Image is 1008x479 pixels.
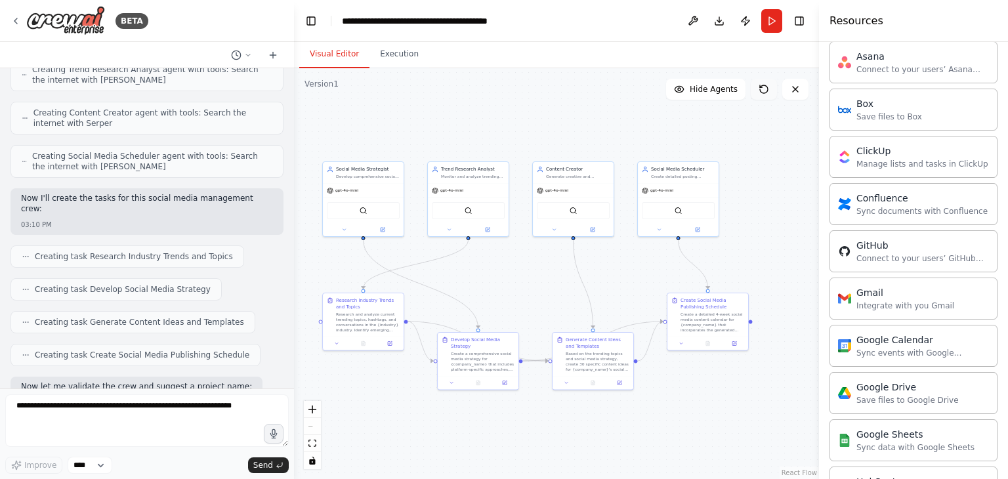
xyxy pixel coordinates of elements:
button: Hide Agents [666,79,745,100]
img: Asana [838,56,851,69]
img: Google Calendar [838,339,851,352]
button: Open in side panel [364,226,402,234]
button: Open in side panel [608,379,631,386]
div: Research Industry Trends and Topics [336,297,400,310]
span: Creating Content Creator agent with tools: Search the internet with Serper [33,108,272,129]
div: Gmail [856,286,954,299]
div: Box [856,97,922,110]
div: Sync data with Google Sheets [856,442,975,453]
button: No output available [349,339,377,347]
button: zoom in [304,401,321,418]
g: Edge from 144cb097-da24-4923-9da7-d397eec34774 to 446bcb51-eb9b-4c4f-9c11-ce2665305cb6 [675,239,711,289]
a: React Flow attribution [782,469,817,476]
nav: breadcrumb [342,14,490,28]
div: Social Media Scheduler [651,166,715,173]
div: Asana [856,50,989,63]
div: Content Creator [546,166,610,173]
div: Content CreatorGenerate creative and engaging social media content ideas, captions, and post form... [532,161,614,237]
div: Google Drive [856,381,959,394]
div: Social Media Strategist [336,166,400,173]
img: Gmail [838,292,851,305]
span: gpt-4o-mini [650,188,673,193]
button: Improve [5,457,62,474]
div: Sync events with Google Calendar [856,348,989,358]
div: React Flow controls [304,401,321,469]
div: Connect to your users’ GitHub accounts [856,253,989,264]
div: Trend Research AnalystMonitor and analyze trending topics, hashtags, and conversations in the {in... [427,161,509,237]
div: Save files to Box [856,112,922,122]
g: Edge from 05fe88be-cc39-41a3-927f-8a747e22aac7 to 446bcb51-eb9b-4c4f-9c11-ce2665305cb6 [638,318,663,364]
div: Save files to Google Drive [856,395,959,406]
button: Switch to previous chat [226,47,257,63]
img: SerperDevTool [465,207,472,215]
div: Generate Content Ideas and TemplatesBased on the trending topics and social media strategy, creat... [552,332,634,390]
div: Trend Research Analyst [441,166,505,173]
img: SerperDevTool [360,207,367,215]
img: Google Sheets [838,434,851,447]
img: Confluence [838,198,851,211]
div: Google Calendar [856,333,989,346]
p: Now let me validate the crew and suggest a project name: [21,382,252,392]
span: Creating task Research Industry Trends and Topics [35,251,233,262]
div: Connect to your users’ Asana accounts [856,64,989,75]
div: Develop Social Media Strategy [451,337,514,350]
div: Research and analyze current trending topics, hashtags, and conversations in the {industry} indus... [336,312,400,333]
g: Edge from 4ee12033-b70c-4016-8440-d961ef93668e to 32930daf-77a5-47df-860a-4142500d014f [408,318,434,364]
button: Hide left sidebar [302,12,320,30]
div: Social Media SchedulerCreate detailed posting schedules and content calendars for {company_name} ... [637,161,719,237]
g: Edge from cc9cb3f1-99a7-4cb5-8b78-39a56ebd4f79 to 05fe88be-cc39-41a3-927f-8a747e22aac7 [570,239,597,328]
div: Social Media StrategistDevelop comprehensive social media strategies for {company_name} in the {i... [322,161,404,237]
span: Creating task Generate Content Ideas and Templates [35,317,244,327]
div: Version 1 [304,79,339,89]
img: Logo [26,6,105,35]
button: Open in side panel [723,339,745,347]
button: No output available [694,339,721,347]
div: Create a comprehensive social media strategy for {company_name} that includes platform-specific a... [451,351,514,372]
div: Develop comprehensive social media strategies for {company_name} in the {industry} industry, incl... [336,174,400,179]
g: Edge from 9249bcc9-de8c-4ecb-8d80-17e7c553f430 to 4ee12033-b70c-4016-8440-d961ef93668e [360,239,472,289]
span: Hide Agents [690,84,738,94]
button: Hide right sidebar [790,12,808,30]
div: Based on the trending topics and social media strategy, create 30 specific content ideas for {com... [566,351,629,372]
button: Click to speak your automation idea [264,424,283,444]
span: Creating task Develop Social Media Strategy [35,284,211,295]
button: Visual Editor [299,41,369,68]
span: Send [253,460,273,470]
button: Start a new chat [262,47,283,63]
button: Open in side panel [679,226,717,234]
button: No output available [579,379,606,386]
div: Generate creative and engaging social media content ideas, captions, and post formats tailored to... [546,174,610,179]
div: Research Industry Trends and TopicsResearch and analyze current trending topics, hashtags, and co... [322,293,404,351]
img: GitHub [838,245,851,258]
span: Improve [24,460,56,470]
span: Creating task Create Social Media Publishing Schedule [35,350,249,360]
button: Open in side panel [493,379,516,386]
div: Create detailed posting schedules and content calendars for {company_name} across multiple social... [651,174,715,179]
h4: Resources [829,13,883,29]
img: Box [838,103,851,116]
span: Creating Social Media Scheduler agent with tools: Search the internet with [PERSON_NAME] [32,151,272,172]
div: Monitor and analyze trending topics, hashtags, and conversations in the {industry} industry to id... [441,174,505,179]
button: Execution [369,41,429,68]
div: Develop Social Media StrategyCreate a comprehensive social media strategy for {company_name} that... [437,332,519,390]
g: Edge from ce4de4cc-b6ae-4ab0-bb9e-d6c63916e8d2 to 32930daf-77a5-47df-860a-4142500d014f [360,239,482,328]
div: Create Social Media Publishing Schedule [681,297,744,310]
button: toggle interactivity [304,452,321,469]
button: Open in side panel [469,226,507,234]
div: Google Sheets [856,428,975,441]
span: gpt-4o-mini [545,188,568,193]
img: Google Drive [838,386,851,400]
div: Create a detailed 4-week social media content calendar for {company_name} that incorporates the g... [681,312,744,333]
div: Create Social Media Publishing ScheduleCreate a detailed 4-week social media content calendar for... [667,293,749,351]
div: 03:10 PM [21,220,273,230]
button: Open in side panel [574,226,612,234]
div: GitHub [856,239,989,252]
div: BETA [115,13,148,29]
img: ClickUp [838,150,851,163]
span: gpt-4o-mini [335,188,358,193]
div: Integrate with you Gmail [856,301,954,311]
img: SerperDevTool [570,207,577,215]
div: Manage lists and tasks in ClickUp [856,159,988,169]
button: Send [248,457,289,473]
button: No output available [464,379,492,386]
